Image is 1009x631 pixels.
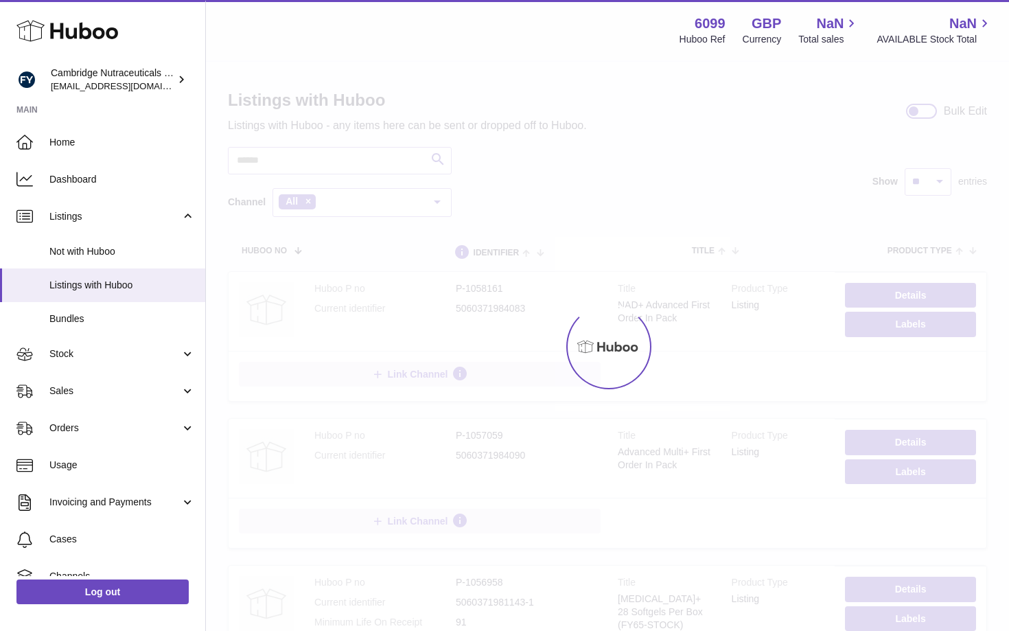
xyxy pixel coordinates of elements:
img: huboo@camnutra.com [16,69,37,90]
span: Cases [49,533,195,546]
span: Home [49,136,195,149]
span: Not with Huboo [49,245,195,258]
span: NaN [816,14,844,33]
span: NaN [949,14,977,33]
span: Channels [49,570,195,583]
span: Invoicing and Payments [49,496,181,509]
div: Cambridge Nutraceuticals Ltd [51,67,174,93]
span: Bundles [49,312,195,325]
span: Listings with Huboo [49,279,195,292]
a: NaN Total sales [798,14,859,46]
span: [EMAIL_ADDRESS][DOMAIN_NAME] [51,80,202,91]
strong: GBP [752,14,781,33]
div: Huboo Ref [680,33,726,46]
span: AVAILABLE Stock Total [877,33,993,46]
a: NaN AVAILABLE Stock Total [877,14,993,46]
span: Stock [49,347,181,360]
span: Total sales [798,33,859,46]
div: Currency [743,33,782,46]
span: Usage [49,459,195,472]
span: Orders [49,422,181,435]
span: Listings [49,210,181,223]
a: Log out [16,580,189,604]
span: Dashboard [49,173,195,186]
strong: 6099 [695,14,726,33]
span: Sales [49,385,181,398]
